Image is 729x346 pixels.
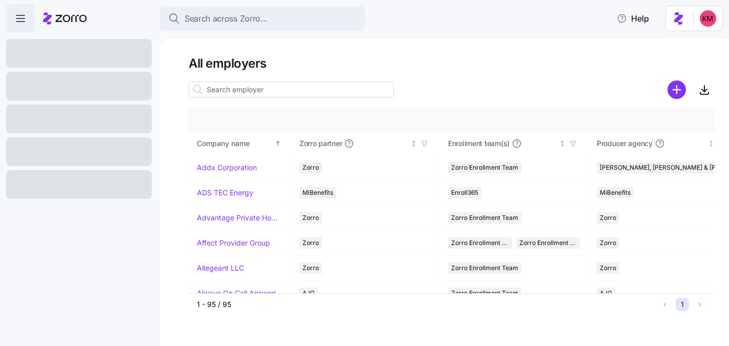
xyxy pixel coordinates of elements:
span: AJG [302,288,315,299]
th: Enrollment team(s)Not sorted [440,132,589,155]
div: Not sorted [410,140,417,147]
span: Zorro [302,237,319,249]
button: 1 [676,298,689,311]
button: Next page [693,298,706,311]
a: Always On Call Answering Service [197,288,282,298]
th: Company nameSorted ascending [189,132,291,155]
div: Not sorted [559,140,566,147]
a: ADS TEC Energy [197,188,253,198]
span: AJG [600,288,612,299]
span: Producer agency [597,138,653,149]
th: Zorro partnerNot sorted [291,132,440,155]
span: Zorro [302,212,319,223]
a: Addx Corporation [197,162,257,173]
button: Search across Zorro... [160,6,365,31]
span: Zorro partner [299,138,342,149]
img: 8fbd33f679504da1795a6676107ffb9e [700,10,716,27]
span: Zorro Enrollment Team [451,288,518,299]
div: Company name [197,138,273,149]
h1: All employers [189,55,715,71]
span: Help [617,12,649,25]
div: 1 - 95 / 95 [197,299,654,310]
span: Zorro [600,212,616,223]
input: Search employer [189,82,394,98]
div: Sorted ascending [274,140,281,147]
button: Help [609,8,657,29]
span: Zorro [600,262,616,274]
span: MiBenefits [600,187,631,198]
span: Enrollment team(s) [448,138,510,149]
span: Enroll365 [451,187,478,198]
span: Zorro [600,237,616,249]
span: Zorro Enrollment Team [451,212,518,223]
a: Allegeant LLC [197,263,244,273]
button: Previous page [658,298,672,311]
span: Zorro Enrollment Experts [519,237,577,249]
span: Zorro [302,262,319,274]
svg: add icon [667,80,686,99]
a: Advantage Private Home Care [197,213,282,223]
div: Not sorted [707,140,715,147]
span: MiBenefits [302,187,333,198]
a: Affect Provider Group [197,238,270,248]
span: Zorro Enrollment Team [451,162,518,173]
span: Zorro Enrollment Team [451,237,509,249]
span: Zorro Enrollment Team [451,262,518,274]
span: Zorro [302,162,319,173]
span: Search across Zorro... [185,12,268,25]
